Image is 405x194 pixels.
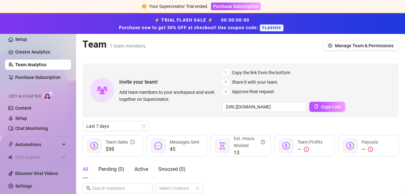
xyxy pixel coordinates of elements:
[15,152,60,162] span: Chat Copilot
[142,4,147,9] span: exclamation-circle
[234,135,265,149] div: Est. Hours Worked
[149,4,208,9] span: Your Supercreator Trial ended.
[15,126,48,131] a: Chat Monitoring
[170,145,199,153] span: 45
[15,171,58,176] a: Discover Viral Videos
[222,69,229,76] span: 1
[314,104,318,109] span: copy
[362,139,378,145] span: Payouts
[232,88,274,95] span: Approve their request
[15,62,46,67] a: Team Analytics
[282,142,290,150] span: dollar-circle
[234,149,265,157] span: 13
[82,38,146,50] h2: Team
[321,104,341,109] span: Copy Link
[158,166,186,172] span: Snoozed ( 0 )
[110,43,146,49] span: 1 team members
[130,139,135,145] span: info-circle
[98,165,124,173] div: Pending ( 0 )
[232,69,290,76] span: Copy the link from the bottom
[142,124,146,128] span: calendar
[297,145,323,153] div: —
[8,155,12,159] img: Chat Copilot
[119,89,220,103] span: Add team members to your workspace and work together on Supercreator.
[15,139,60,150] span: Automations
[15,37,27,42] a: Setup
[119,78,222,86] span: Invite your team!
[9,94,41,100] span: Izzy AI Chatter
[323,41,399,51] button: Manage Team & Permissions
[15,75,61,80] a: Purchase Subscription
[222,88,229,95] span: 3
[15,106,31,111] a: Content
[8,142,13,147] span: thunderbolt
[170,139,199,145] span: Messages Sent
[211,3,261,10] button: Purchase Subscription
[346,142,354,150] span: dollar-circle
[368,147,373,152] span: exclamation-circle
[43,91,53,100] img: AI Chatter
[196,186,199,190] span: team
[119,17,286,30] strong: ⚡ TRIAL FLASH SALE ⚡
[82,165,88,173] div: All
[154,142,162,150] span: message
[15,47,66,57] a: Creator Analytics
[304,147,309,152] span: exclamation-circle
[86,186,91,191] span: search
[362,145,378,153] div: —
[92,185,144,192] input: Search members
[222,79,229,86] span: 2
[261,135,265,149] span: question-circle
[328,43,332,48] span: setting
[134,166,148,172] span: Active
[106,145,135,153] span: $98
[260,24,284,31] span: FLASH30
[86,121,145,131] span: Last 7 days
[106,139,135,145] div: Team Sales
[335,43,394,48] span: Manage Team & Permissions
[221,17,249,23] span: 00 : 00 : 00 : 00
[15,116,27,121] a: Setup
[309,102,345,112] button: Copy Link
[211,4,261,9] a: Purchase Subscription
[232,79,277,86] span: Share it with your team
[297,139,323,145] span: Team Profits
[90,142,98,150] span: dollar-circle
[383,172,399,188] iframe: Intercom live chat
[119,25,260,30] strong: Purchase now to get 30% OFF at checkout! Use coupon code:
[213,4,258,9] span: Purchase Subscription
[15,184,32,189] a: Settings
[219,142,226,150] span: hourglass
